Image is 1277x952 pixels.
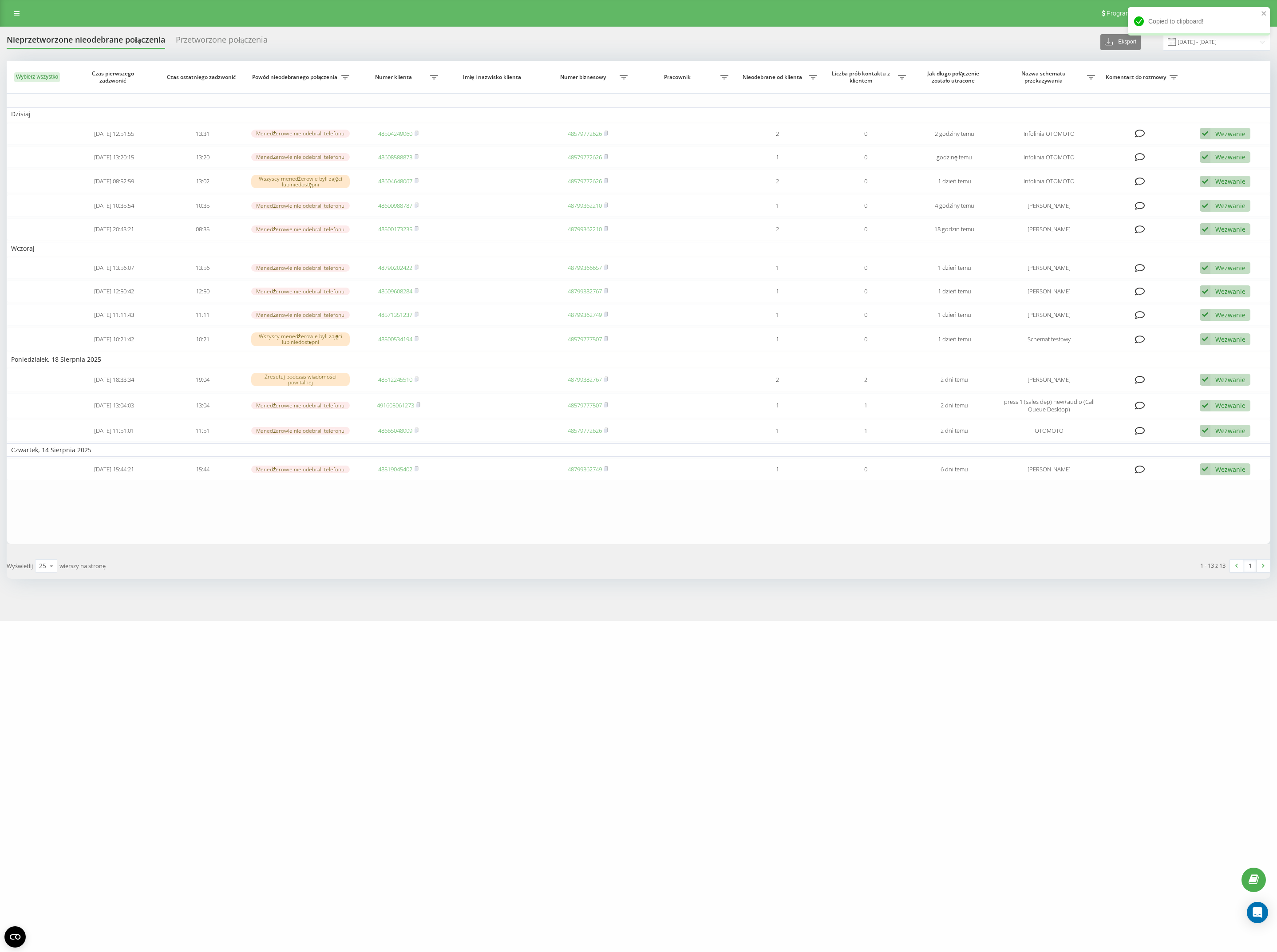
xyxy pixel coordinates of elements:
[822,304,910,326] td: 0
[251,202,350,209] div: Menedżerowie nie odebrali telefonu
[738,74,809,81] span: Nieodebrane od klienta
[999,218,1100,240] td: [PERSON_NAME]
[378,130,412,138] a: 48504249060
[70,146,158,168] td: [DATE] 13:20:15
[1215,201,1245,210] div: Wezwanie
[70,123,158,145] td: [DATE] 12:51:55
[999,195,1100,217] td: [PERSON_NAME]
[251,311,350,319] div: Menedżerowie nie odebrali telefonu
[14,72,60,82] button: Wybierz wszystko
[733,458,822,480] td: 1
[78,70,150,84] span: Czas pierwszego zadzwonić
[910,146,999,168] td: godzinę temu
[568,177,602,185] a: 48579772626
[568,201,602,209] a: 48799362210
[1215,335,1245,344] div: Wezwanie
[822,420,910,442] td: 1
[568,311,602,319] a: 48799362749
[452,74,535,81] span: Imię i nazwisko klienta
[1003,70,1086,84] span: Nazwa schematu przekazywania
[910,257,999,279] td: 1 dzień temu
[822,458,910,480] td: 0
[826,70,897,84] span: Liczba prób kontaktu z klientem
[733,123,822,145] td: 2
[1261,10,1267,18] button: close
[158,195,247,217] td: 10:35
[910,458,999,480] td: 6 dni temu
[70,280,158,302] td: [DATE] 12:50:42
[1215,427,1245,435] div: Wezwanie
[999,123,1100,145] td: Infolinia OTOMOTO
[1215,264,1245,272] div: Wezwanie
[70,368,158,391] td: [DATE] 18:33:34
[910,218,999,240] td: 18 godzin temu
[70,195,158,217] td: [DATE] 10:35:54
[378,177,412,185] a: 48604648067
[822,170,910,193] td: 0
[910,368,999,391] td: 2 dni temu
[999,280,1100,302] td: [PERSON_NAME]
[70,458,158,480] td: [DATE] 15:44:21
[568,465,602,473] a: 48799362749
[733,328,822,351] td: 1
[378,201,412,209] a: 48600988787
[1107,10,1154,17] span: Program poleceń
[822,195,910,217] td: 0
[999,257,1100,279] td: [PERSON_NAME]
[251,332,350,346] div: Wszyscy menedżerowie byli zajęci lub niedostępni
[251,175,350,188] div: Wszyscy menedżerowie byli zajęci lub niedostępni
[70,218,158,240] td: [DATE] 20:43:21
[999,368,1100,391] td: [PERSON_NAME]
[733,146,822,168] td: 1
[999,304,1100,326] td: [PERSON_NAME]
[999,328,1100,351] td: Schemat testowy
[822,123,910,145] td: 0
[1215,375,1245,384] div: Wezwanie
[999,170,1100,193] td: Infolinia OTOMOTO
[1215,153,1245,161] div: Wezwanie
[568,264,602,272] a: 48799366657
[70,328,158,351] td: [DATE] 10:21:42
[1215,225,1245,233] div: Wezwanie
[158,218,247,240] td: 08:35
[251,264,350,272] div: Menedżerowie nie odebrali telefonu
[733,393,822,418] td: 1
[377,401,414,409] a: 491605061273
[999,146,1100,168] td: Infolinia OTOMOTO
[1215,177,1245,186] div: Wezwanie
[158,458,247,480] td: 15:44
[378,264,412,272] a: 48790202422
[59,562,106,570] span: wierszy na stronę
[733,420,822,442] td: 1
[548,74,620,81] span: Numer biznesowy
[70,420,158,442] td: [DATE] 11:51:01
[568,335,602,343] a: 48579777507
[158,257,247,279] td: 13:56
[7,353,1270,366] td: Poniedziałek, 18 Sierpnia 2025
[822,328,910,351] td: 0
[910,280,999,302] td: 1 dzień temu
[251,288,350,295] div: Menedżerowie nie odebrali telefonu
[158,170,247,193] td: 13:02
[1215,287,1245,296] div: Wezwanie
[158,123,247,145] td: 13:31
[999,393,1100,418] td: press 1 (sales dep) new+audio (Call Queue Desktop)
[733,257,822,279] td: 1
[70,304,158,326] td: [DATE] 11:11:43
[822,280,910,302] td: 0
[910,304,999,326] td: 1 dzień temu
[158,368,247,391] td: 19:04
[7,242,1270,255] td: Wczoraj
[1215,465,1245,474] div: Wezwanie
[251,427,350,435] div: Menedżerowie nie odebrali telefonu
[568,153,602,161] a: 48579772626
[568,225,602,233] a: 48799362210
[7,35,165,49] div: Nieprzetworzone nieodebrane połączenia
[251,130,350,137] div: Menedżerowie nie odebrali telefonu
[251,153,350,161] div: Menedżerowie nie odebrali telefonu
[252,74,340,81] span: Powód nieodebranego połączenia
[637,74,720,81] span: Pracownik
[176,35,268,49] div: Przetworzone połączenia
[822,218,910,240] td: 0
[158,420,247,442] td: 11:51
